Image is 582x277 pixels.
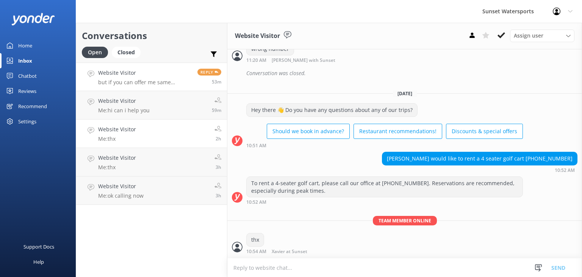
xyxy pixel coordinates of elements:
[373,216,437,225] span: Team member online
[247,177,523,197] div: To rent a 4-seater golf cart, please call our office at [PHONE_NUMBER]. Reservations are recommen...
[272,249,307,254] span: Xavier at Sunset
[76,91,227,120] a: Website VisitorMe:hi can i help you59m
[18,114,36,129] div: Settings
[212,107,221,113] span: Aug 22 2025 11:28am (UTC -05:00) America/Cancun
[98,164,136,171] p: Me: thx
[510,30,574,42] div: Assign User
[11,13,55,25] img: yonder-white-logo.png
[98,192,144,199] p: Me: ok calling now
[98,154,136,162] h4: Website Visitor
[82,28,221,43] h2: Conversations
[555,168,575,173] strong: 10:52 AM
[76,120,227,148] a: Website VisitorMe:thx2h
[18,68,37,83] div: Chatbot
[216,164,221,170] span: Aug 22 2025 09:02am (UTC -05:00) America/Cancun
[23,239,54,254] div: Support Docs
[382,167,577,173] div: Aug 22 2025 09:52am (UTC -05:00) America/Cancun
[98,135,136,142] p: Me: thx
[18,38,32,53] div: Home
[98,69,192,77] h4: Website Visitor
[197,69,221,76] span: Reply
[246,249,266,254] strong: 10:54 AM
[272,58,335,63] span: [PERSON_NAME] with Sunset
[33,254,44,269] div: Help
[246,58,266,63] strong: 11:20 AM
[98,125,136,134] h4: Website Visitor
[247,233,264,246] div: thx
[98,107,150,114] p: Me: hi can i help you
[393,90,417,97] span: [DATE]
[76,63,227,91] a: Website Visitorbut if you can offer me same package for all that would be goodReply53m
[82,47,108,58] div: Open
[382,152,577,165] div: [PERSON_NAME] would like to rent a 4 seater golf cart [PHONE_NUMBER]
[246,249,332,254] div: Aug 22 2025 09:54am (UTC -05:00) America/Cancun
[246,143,266,148] strong: 10:51 AM
[247,104,417,116] div: Hey there 👋 Do you have any questions about any of our trips?
[98,97,150,105] h4: Website Visitor
[98,182,144,190] h4: Website Visitor
[112,48,144,56] a: Closed
[76,148,227,176] a: Website VisitorMe:thx3h
[18,53,32,68] div: Inbox
[216,192,221,199] span: Aug 22 2025 08:52am (UTC -05:00) America/Cancun
[235,31,280,41] h3: Website Visitor
[216,135,221,142] span: Aug 22 2025 09:54am (UTC -05:00) America/Cancun
[246,199,523,205] div: Aug 22 2025 09:52am (UTC -05:00) America/Cancun
[112,47,141,58] div: Closed
[267,124,350,139] button: Should we book in advance?
[246,143,523,148] div: Aug 22 2025 09:51am (UTC -05:00) America/Cancun
[82,48,112,56] a: Open
[354,124,442,139] button: Restaurant recommendations!
[446,124,523,139] button: Discounts & special offers
[18,83,36,99] div: Reviews
[246,200,266,205] strong: 10:52 AM
[514,31,543,40] span: Assign user
[18,99,47,114] div: Recommend
[212,79,221,85] span: Aug 22 2025 11:34am (UTC -05:00) America/Cancun
[98,79,192,86] p: but if you can offer me same package for all that would be good
[246,57,360,63] div: Aug 21 2025 10:20am (UTC -05:00) America/Cancun
[232,67,577,80] div: 2025-08-21T15:26:07.825
[76,176,227,205] a: Website VisitorMe:ok calling now3h
[246,67,577,80] div: Conversation was closed.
